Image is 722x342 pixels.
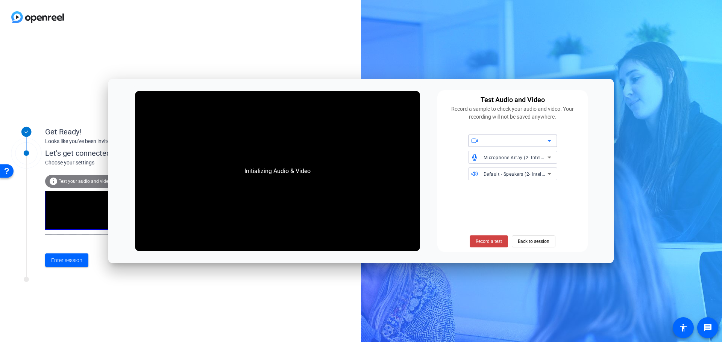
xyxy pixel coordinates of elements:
[484,154,664,160] span: Microphone Array (2- Intel® Smart Sound Technology for MIPI SoundWire® Audio)
[679,323,688,332] mat-icon: accessibility
[470,235,508,247] button: Record a test
[481,95,545,105] div: Test Audio and Video
[45,126,196,137] div: Get Ready!
[512,235,555,247] button: Back to session
[45,137,196,145] div: Looks like you've been invited to join
[484,171,665,177] span: Default - Speakers (2- Intel® Smart Sound Technology for MIPI SoundWire® Audio)
[45,159,211,167] div: Choose your settings
[518,234,549,249] span: Back to session
[51,256,82,264] span: Enter session
[442,105,583,121] div: Record a sample to check your audio and video. Your recording will not be saved anywhere.
[237,159,318,183] div: Initializing Audio & Video
[476,238,502,245] span: Record a test
[703,323,712,332] mat-icon: message
[59,179,111,184] span: Test your audio and video
[49,177,58,186] mat-icon: info
[45,148,211,159] div: Let's get connected.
